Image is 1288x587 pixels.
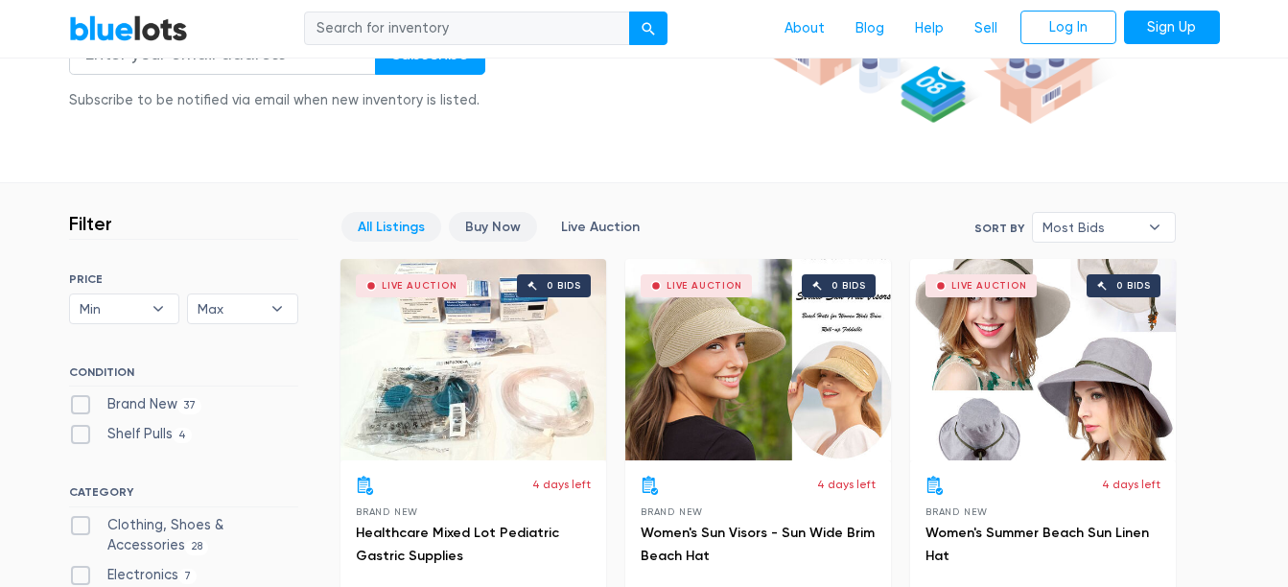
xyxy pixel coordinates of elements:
[769,11,840,47] a: About
[667,281,742,291] div: Live Auction
[625,259,891,460] a: Live Auction 0 bids
[925,506,988,517] span: Brand New
[641,525,875,564] a: Women's Sun Visors - Sun Wide Brim Beach Hat
[1124,11,1220,45] a: Sign Up
[173,428,193,443] span: 4
[382,281,457,291] div: Live Auction
[545,212,656,242] a: Live Auction
[69,424,193,445] label: Shelf Pulls
[925,525,1149,564] a: Women's Summer Beach Sun Linen Hat
[340,259,606,460] a: Live Auction 0 bids
[951,281,1027,291] div: Live Auction
[69,272,298,286] h6: PRICE
[69,90,485,111] div: Subscribe to be notified via email when new inventory is listed.
[69,565,198,586] label: Electronics
[341,212,441,242] a: All Listings
[178,569,198,584] span: 7
[831,281,866,291] div: 0 bids
[959,11,1013,47] a: Sell
[138,294,178,323] b: ▾
[1042,213,1138,242] span: Most Bids
[69,485,298,506] h6: CATEGORY
[1116,281,1151,291] div: 0 bids
[817,476,876,493] p: 4 days left
[304,12,630,46] input: Search for inventory
[185,540,209,555] span: 28
[80,294,143,323] span: Min
[69,515,298,556] label: Clothing, Shoes & Accessories
[532,476,591,493] p: 4 days left
[547,281,581,291] div: 0 bids
[1020,11,1116,45] a: Log In
[840,11,900,47] a: Blog
[641,506,703,517] span: Brand New
[1135,213,1175,242] b: ▾
[69,14,188,42] a: BlueLots
[356,525,559,564] a: Healthcare Mixed Lot Pediatric Gastric Supplies
[449,212,537,242] a: Buy Now
[198,294,261,323] span: Max
[974,220,1024,237] label: Sort By
[177,398,202,413] span: 37
[69,394,202,415] label: Brand New
[69,365,298,387] h6: CONDITION
[69,212,112,235] h3: Filter
[910,259,1176,460] a: Live Auction 0 bids
[900,11,959,47] a: Help
[257,294,297,323] b: ▾
[356,506,418,517] span: Brand New
[1102,476,1160,493] p: 4 days left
